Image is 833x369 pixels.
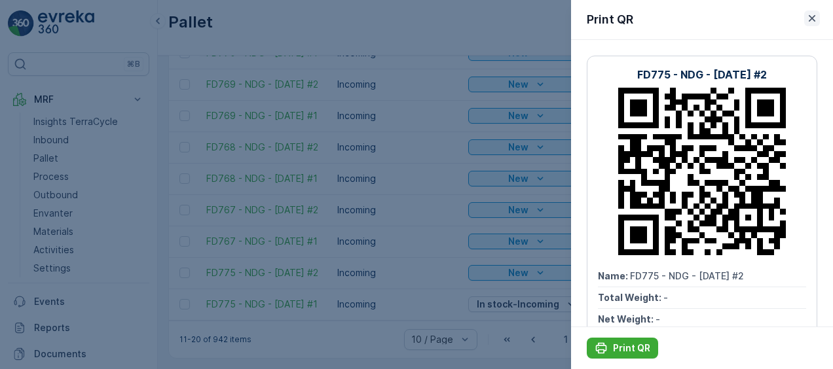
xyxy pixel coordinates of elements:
p: Print QR [587,10,633,29]
p: Print QR [613,342,650,355]
span: - [656,313,660,325]
span: Total Weight : [598,292,663,303]
span: Name : [598,270,630,281]
p: FD775 - NDG - [DATE] #1 [352,11,479,27]
span: Material : [11,323,56,334]
span: Name : [11,215,43,226]
span: FD775 - NDG - [DATE] #1 [43,215,155,226]
span: 114 [77,236,91,247]
button: Print QR [587,338,658,359]
span: Total Weight : [11,236,77,247]
span: 1 [73,279,77,290]
span: FD775 - NDG - [DATE] #2 [630,270,744,281]
span: Tare Weight : [11,279,73,290]
span: Net Weight : [11,258,69,269]
span: FD Pallet [69,301,110,312]
p: FD775 - NDG - [DATE] #2 [637,67,767,82]
span: 113 [69,258,83,269]
span: Net Weight : [598,313,656,325]
span: NL-PI0102 I CNL0044 Koffie [56,323,183,334]
span: Asset Type : [11,301,69,312]
span: - [663,292,668,303]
